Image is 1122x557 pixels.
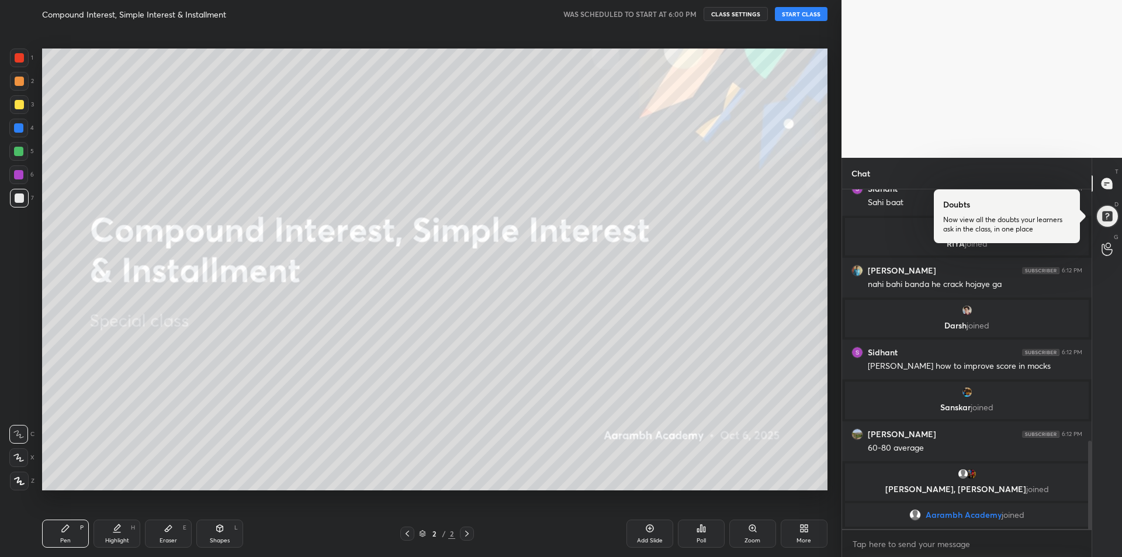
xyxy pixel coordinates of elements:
div: 2 [10,72,34,91]
div: 6:12 PM [1062,431,1082,438]
div: X [9,448,34,467]
h6: Sidhant [868,347,898,358]
div: nahi bahi banda he crack hojaye ga [868,279,1082,290]
img: thumbnail.jpg [852,429,863,440]
img: thumbnail.jpg [852,265,863,276]
div: Eraser [160,538,177,544]
div: Shapes [210,538,230,544]
h4: Compound Interest, Simple Interest & Installment [42,9,226,20]
span: joined [1026,483,1049,494]
img: default.png [909,509,921,521]
div: 5 [9,142,34,161]
div: [PERSON_NAME] how to improve score in mocks [868,361,1082,372]
p: [PERSON_NAME], [PERSON_NAME] [852,485,1082,494]
div: H [131,525,135,531]
div: Zoom [744,538,760,544]
img: 4P8fHbbgJtejmAAAAAElFTkSuQmCC [1022,267,1059,274]
div: 7 [10,189,34,207]
span: joined [965,238,988,249]
img: 4P8fHbbgJtejmAAAAAElFTkSuQmCC [1022,431,1059,438]
img: thumbnail.jpg [961,386,973,398]
div: 2 [448,528,455,539]
div: C [9,425,34,444]
div: More [797,538,811,544]
div: 6 [9,165,34,184]
h5: WAS SCHEDULED TO START AT 6:00 PM [563,9,697,19]
h6: [PERSON_NAME] [868,429,936,440]
h6: [PERSON_NAME] [868,265,936,276]
div: Z [10,472,34,490]
div: 6:12 PM [1062,267,1082,274]
div: Highlight [105,538,129,544]
div: E [183,525,186,531]
p: G [1114,233,1118,241]
div: 4 [9,119,34,137]
p: RIYA [852,239,1082,248]
div: Pen [60,538,71,544]
img: thumbnail.jpg [965,468,977,480]
div: Poll [697,538,706,544]
div: Sahi baat [868,197,1082,209]
img: thumbnail.jpg [961,305,973,316]
div: P [80,525,84,531]
button: START CLASS [775,7,827,21]
p: D [1114,200,1118,209]
div: 3 [10,95,34,114]
div: L [234,525,238,531]
p: T [1115,167,1118,176]
div: grid [842,189,1092,529]
div: 1 [10,49,33,67]
button: CLASS SETTINGS [704,7,768,21]
span: joined [971,402,993,413]
div: 60-80 average [868,442,1082,454]
img: default.png [957,468,969,480]
div: / [442,530,446,537]
span: Aarambh Academy [926,510,1002,520]
span: joined [967,320,989,331]
div: 2 [428,530,440,537]
div: Add Slide [637,538,663,544]
p: Sanskar [852,403,1082,412]
span: joined [1002,510,1024,520]
p: Chat [842,158,879,189]
img: 4P8fHbbgJtejmAAAAAElFTkSuQmCC [1022,349,1059,356]
img: thumbnail.jpg [852,347,863,358]
p: Darsh [852,321,1082,330]
div: 6:12 PM [1062,349,1082,356]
